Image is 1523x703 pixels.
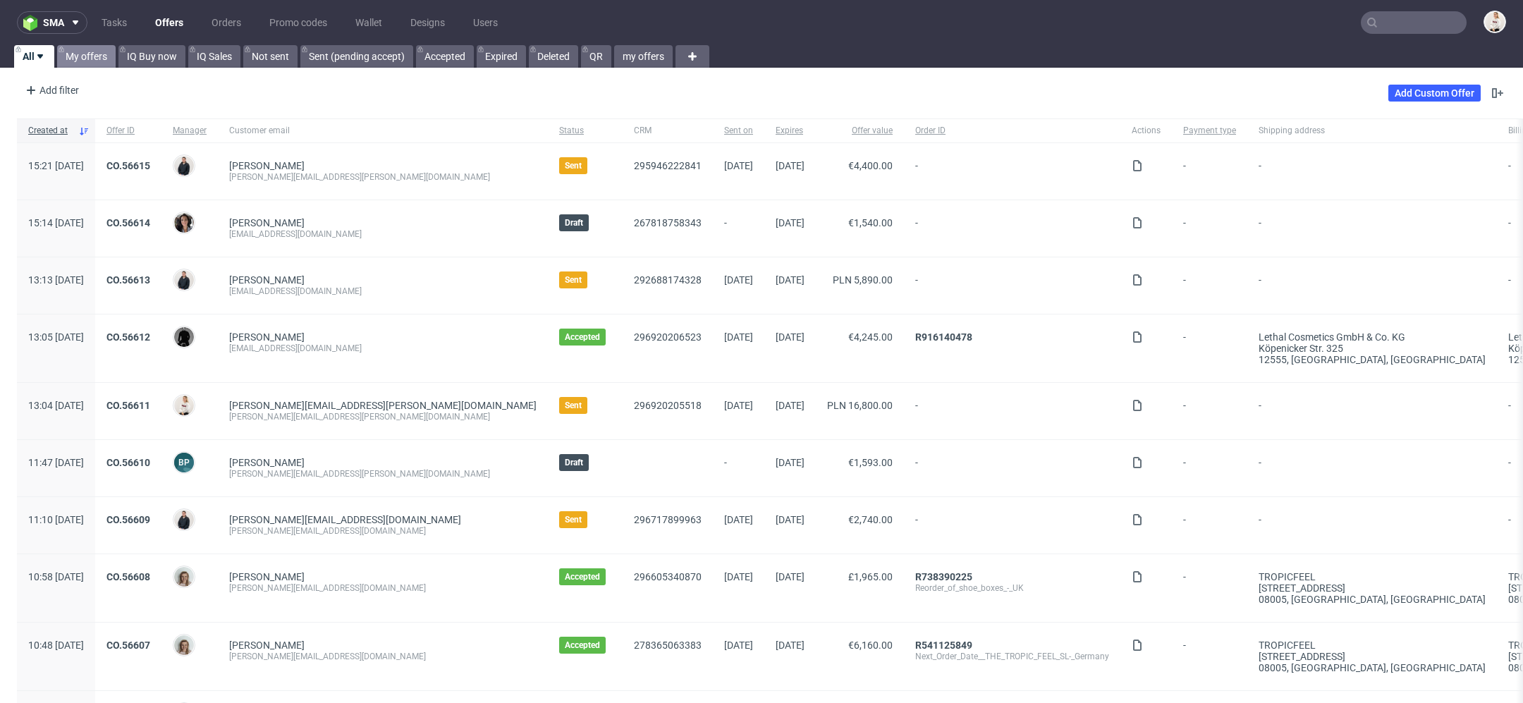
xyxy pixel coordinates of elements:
[106,125,150,137] span: Offer ID
[724,160,753,171] span: [DATE]
[174,635,194,655] img: Monika Poźniak
[776,457,805,468] span: [DATE]
[106,640,150,651] a: CO.56607
[1259,354,1486,365] div: 12555, [GEOGRAPHIC_DATA] , [GEOGRAPHIC_DATA]
[28,331,84,343] span: 13:05 [DATE]
[174,396,194,415] img: Mari Fok
[529,45,578,68] a: Deleted
[776,160,805,171] span: [DATE]
[848,571,893,582] span: £1,965.00
[1259,160,1486,183] span: -
[1259,640,1486,651] div: TROPICFEEL
[634,571,702,582] a: 296605340870
[724,217,753,240] span: -
[565,274,582,286] span: Sent
[14,45,54,68] a: All
[776,400,805,411] span: [DATE]
[174,327,194,347] img: Dawid Urbanowicz
[229,582,537,594] div: [PERSON_NAME][EMAIL_ADDRESS][DOMAIN_NAME]
[1183,125,1236,137] span: Payment type
[915,514,1109,537] span: -
[28,640,84,651] span: 10:48 [DATE]
[28,457,84,468] span: 11:47 [DATE]
[634,331,702,343] a: 296920206523
[106,457,150,468] a: CO.56610
[229,160,305,171] a: [PERSON_NAME]
[565,400,582,411] span: Sent
[173,125,207,137] span: Manager
[565,640,600,651] span: Accepted
[229,468,537,479] div: [PERSON_NAME][EMAIL_ADDRESS][PERSON_NAME][DOMAIN_NAME]
[261,11,336,34] a: Promo codes
[174,156,194,176] img: Adrian Margula
[1259,125,1486,137] span: Shipping address
[848,457,893,468] span: €1,593.00
[776,331,805,343] span: [DATE]
[724,457,753,479] span: -
[1183,331,1236,365] span: -
[93,11,135,34] a: Tasks
[229,640,305,651] a: [PERSON_NAME]
[915,160,1109,183] span: -
[347,11,391,34] a: Wallet
[559,125,611,137] span: Status
[229,125,537,137] span: Customer email
[174,567,194,587] img: Monika Poźniak
[915,571,972,582] a: R738390225
[724,640,753,651] span: [DATE]
[634,640,702,651] a: 278365063383
[776,274,805,286] span: [DATE]
[1183,160,1236,183] span: -
[1259,400,1486,422] span: -
[28,274,84,286] span: 13:13 [DATE]
[724,331,753,343] span: [DATE]
[1259,274,1486,297] span: -
[915,457,1109,479] span: -
[229,411,537,422] div: [PERSON_NAME][EMAIL_ADDRESS][PERSON_NAME][DOMAIN_NAME]
[1183,514,1236,537] span: -
[203,11,250,34] a: Orders
[43,18,64,27] span: sma
[229,400,537,411] span: [PERSON_NAME][EMAIL_ADDRESS][PERSON_NAME][DOMAIN_NAME]
[229,217,305,228] a: [PERSON_NAME]
[848,640,893,651] span: €6,160.00
[634,160,702,171] a: 295946222841
[28,125,73,137] span: Created at
[106,160,150,171] a: CO.56615
[915,640,972,651] a: R541125849
[300,45,413,68] a: Sent (pending accept)
[147,11,192,34] a: Offers
[1183,457,1236,479] span: -
[776,640,805,651] span: [DATE]
[174,270,194,290] img: Adrian Margula
[565,160,582,171] span: Sent
[848,160,893,171] span: €4,400.00
[724,400,753,411] span: [DATE]
[848,331,893,343] span: €4,245.00
[915,125,1109,137] span: Order ID
[614,45,673,68] a: my offers
[1259,217,1486,240] span: -
[243,45,298,68] a: Not sent
[1183,217,1236,240] span: -
[229,514,461,525] span: [PERSON_NAME][EMAIL_ADDRESS][DOMAIN_NAME]
[724,125,753,137] span: Sent on
[776,571,805,582] span: [DATE]
[1183,274,1236,297] span: -
[915,400,1109,422] span: -
[174,510,194,530] img: Adrian Margula
[28,514,84,525] span: 11:10 [DATE]
[229,343,537,354] div: [EMAIL_ADDRESS][DOMAIN_NAME]
[724,274,753,286] span: [DATE]
[1259,331,1486,343] div: Lethal Cosmetics GmbH & Co. KG
[848,217,893,228] span: €1,540.00
[1259,514,1486,537] span: -
[915,331,972,343] a: R916140478
[416,45,474,68] a: Accepted
[776,514,805,525] span: [DATE]
[229,331,305,343] a: [PERSON_NAME]
[581,45,611,68] a: QR
[565,457,583,468] span: Draft
[1388,85,1481,102] a: Add Custom Offer
[776,125,805,137] span: Expires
